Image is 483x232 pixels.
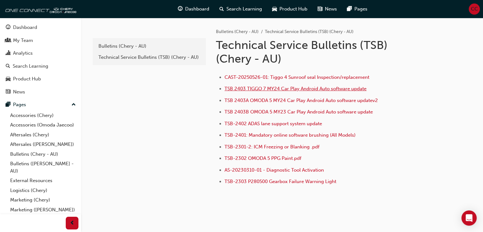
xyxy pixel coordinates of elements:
[8,130,78,140] a: Aftersales (Chery)
[225,144,319,150] a: TSB-2301-2: ICM Freezing or Blanking .pdf
[312,3,342,16] a: news-iconNews
[8,205,78,215] a: Marketing ([PERSON_NAME])
[6,64,10,69] span: search-icon
[13,75,41,83] div: Product Hub
[3,35,78,46] a: My Team
[173,3,214,16] a: guage-iconDashboard
[3,99,78,111] button: Pages
[279,5,307,13] span: Product Hub
[225,98,378,103] a: TSB 2403A OMODA 5 MY24 Car Play Android Auto software updatev2
[8,111,78,120] a: Accessories (Chery)
[98,43,200,50] div: Bulletins (Chery - AU)
[225,109,373,115] a: TSB 2403B OMODA 5 MY23 Car Play Android Auto software update
[6,89,10,95] span: news-icon
[3,60,78,72] a: Search Learning
[3,20,78,99] button: DashboardMy TeamAnalyticsSearch LearningProduct HubNews
[3,3,76,15] img: oneconnect
[342,3,372,16] a: pages-iconPages
[71,101,76,109] span: up-icon
[13,37,33,44] div: My Team
[272,5,277,13] span: car-icon
[6,102,10,108] span: pages-icon
[6,76,10,82] span: car-icon
[3,86,78,98] a: News
[354,5,367,13] span: Pages
[13,24,37,31] div: Dashboard
[347,5,352,13] span: pages-icon
[225,74,369,80] a: CAST-20250526-01: Tiggo 4 Sunroof seal Inspection/replacement
[13,88,25,96] div: News
[98,54,200,61] div: Technical Service Bulletins (TSB) (Chery - AU)
[214,3,267,16] a: search-iconSearch Learning
[225,121,322,126] a: TSB-2402 ADAS lane support system update
[185,5,209,13] span: Dashboard
[325,5,337,13] span: News
[8,149,78,159] a: Bulletins (Chery - AU)
[178,5,183,13] span: guage-icon
[13,50,33,57] div: Analytics
[95,52,203,63] a: Technical Service Bulletins (TSB) (Chery - AU)
[13,101,26,108] div: Pages
[225,86,366,92] a: TSB 2403 TIGGO 7 MY24 Car Play Android Auto software update
[3,47,78,59] a: Analytics
[95,41,203,52] a: Bulletins (Chery - AU)
[8,159,78,176] a: Bulletins ([PERSON_NAME] - AU)
[8,195,78,205] a: Marketing (Chery)
[8,120,78,130] a: Accessories (Omoda Jaecoo)
[226,5,262,13] span: Search Learning
[6,38,10,44] span: people-icon
[70,219,75,227] span: prev-icon
[8,176,78,186] a: External Resources
[469,3,480,15] button: CC
[13,63,48,70] div: Search Learning
[216,29,258,34] a: Bulletins (Chery - AU)
[3,73,78,85] a: Product Hub
[8,140,78,149] a: Aftersales ([PERSON_NAME])
[219,5,224,13] span: search-icon
[225,179,336,184] a: TSB-2303 P280500 Gearbox Failure Warning Light
[265,28,353,36] li: Technical Service Bulletins (TSB) (Chery - AU)
[216,38,424,66] h1: Technical Service Bulletins (TSB) (Chery - AU)
[6,25,10,31] span: guage-icon
[8,186,78,195] a: Logistics (Chery)
[267,3,312,16] a: car-iconProduct Hub
[3,22,78,33] a: Dashboard
[318,5,322,13] span: news-icon
[225,167,324,173] a: AS-20230310-01 - Diagnostic Tool Activation
[225,132,356,138] a: TSB-2401: Mandatory online software brushing (All Models)
[461,210,477,226] div: Open Intercom Messenger
[471,5,478,13] span: CC
[6,51,10,56] span: chart-icon
[225,155,301,161] a: TSB-2302 OMODA 5 PPG Paint.pdf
